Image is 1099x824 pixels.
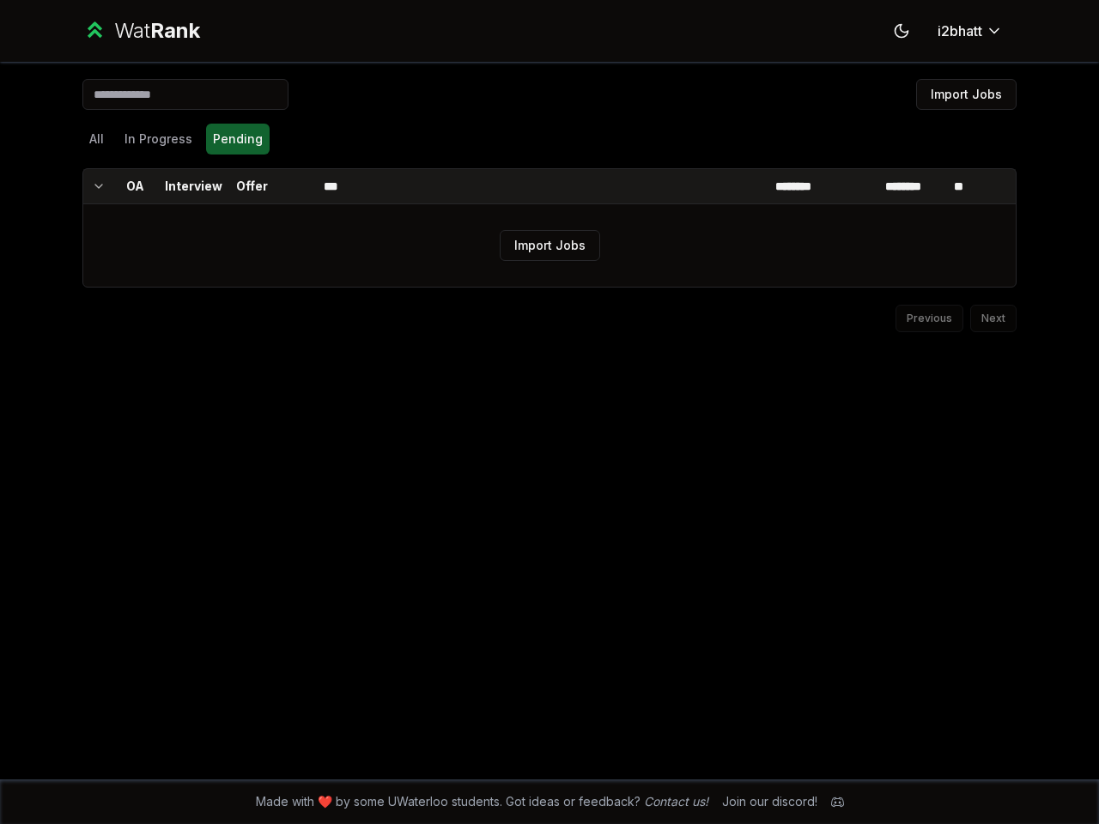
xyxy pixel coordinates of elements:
[206,124,270,154] button: Pending
[916,79,1017,110] button: Import Jobs
[236,178,268,195] p: Offer
[150,18,200,43] span: Rank
[118,124,199,154] button: In Progress
[500,230,600,261] button: Import Jobs
[722,793,817,810] div: Join our discord!
[644,794,708,809] a: Contact us!
[938,21,982,41] span: i2bhatt
[114,17,200,45] div: Wat
[256,793,708,810] span: Made with ❤️ by some UWaterloo students. Got ideas or feedback?
[82,17,200,45] a: WatRank
[165,178,222,195] p: Interview
[82,124,111,154] button: All
[924,15,1017,46] button: i2bhatt
[126,178,144,195] p: OA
